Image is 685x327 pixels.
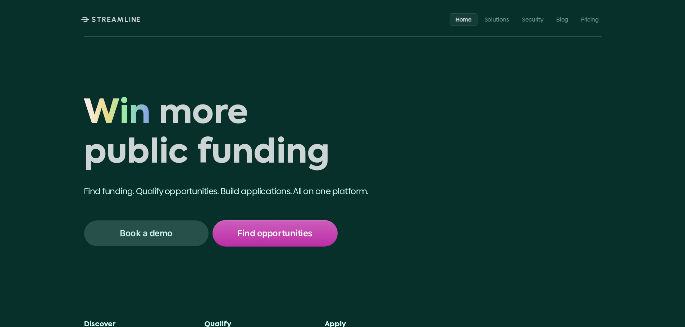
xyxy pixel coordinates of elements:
[551,13,574,25] a: Blog
[575,13,604,25] a: Pricing
[522,16,543,23] p: Security
[84,94,150,134] span: Win
[456,16,472,23] p: Home
[484,16,509,23] p: Solutions
[84,220,209,247] a: Book a demo
[450,13,478,25] a: Home
[581,16,599,23] p: Pricing
[120,229,173,238] p: Book a demo
[84,185,413,197] p: Find funding. Qualify opportunities. Build applications. All on one platform.
[81,15,141,24] a: STREAMLINE
[237,229,312,238] p: Find opportunities
[213,220,338,247] a: Find opportunities
[516,13,549,25] a: Security
[84,94,413,174] h1: Win more public funding
[91,15,141,24] p: STREAMLINE
[556,16,568,23] p: Blog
